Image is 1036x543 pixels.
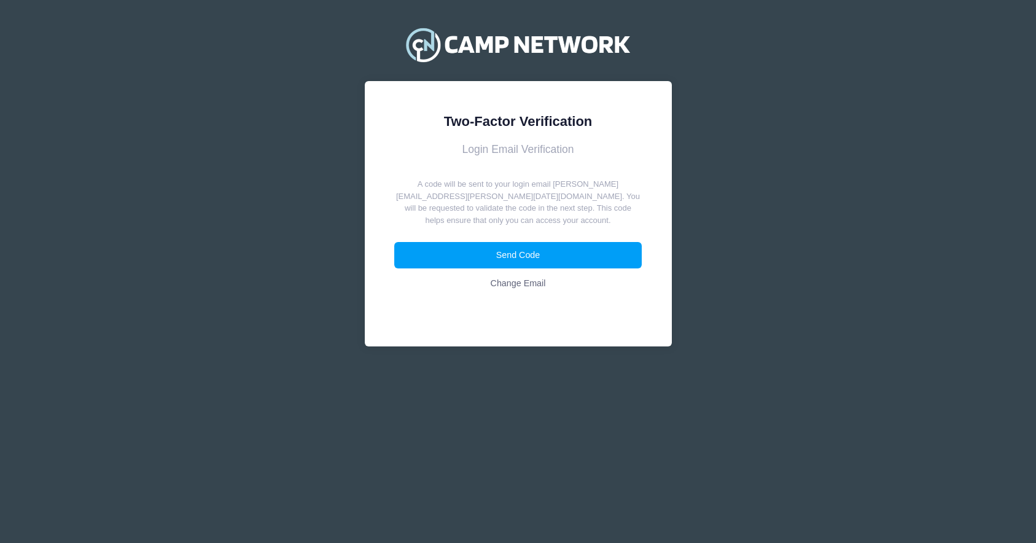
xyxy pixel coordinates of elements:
[400,20,635,69] img: Camp Network
[394,111,642,131] div: Two-Factor Verification
[394,178,642,226] p: A code will be sent to your login email [PERSON_NAME][EMAIL_ADDRESS][PERSON_NAME][DATE][DOMAIN_NA...
[394,242,642,268] button: Send Code
[394,143,642,156] h3: Login Email Verification
[394,270,642,297] a: Change Email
